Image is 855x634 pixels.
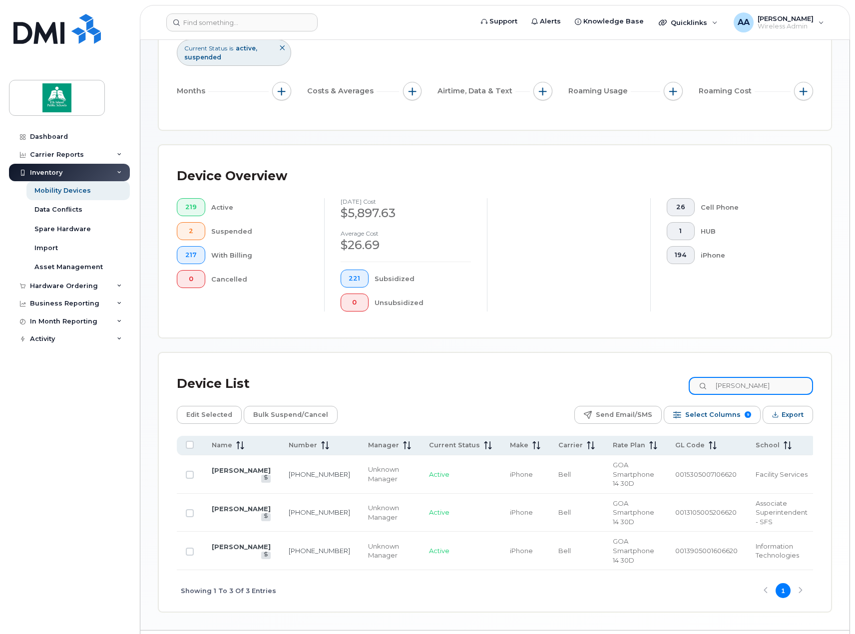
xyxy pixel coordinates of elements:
[181,583,276,598] span: Showing 1 To 3 Of 3 Entries
[236,44,257,52] span: active
[429,508,449,516] span: Active
[177,198,205,216] button: 219
[763,406,813,424] button: Export
[756,441,780,450] span: School
[349,275,360,283] span: 221
[184,53,221,61] span: suspended
[675,470,737,478] span: 0015305007106620
[229,44,233,52] span: is
[244,406,338,424] button: Bulk Suspend/Cancel
[185,275,197,283] span: 0
[675,547,738,555] span: 0013905001606620
[596,407,652,422] span: Send Email/SMS
[349,299,360,307] span: 0
[375,294,471,312] div: Unsubsidized
[341,294,369,312] button: 0
[756,499,808,526] span: Associate Superintendent - SFS
[689,377,813,395] input: Search Device List ...
[758,14,814,22] span: [PERSON_NAME]
[289,470,350,478] a: [PHONE_NUMBER]
[177,270,205,288] button: 0
[253,407,328,422] span: Bulk Suspend/Cancel
[211,222,308,240] div: Suspended
[212,466,271,474] a: [PERSON_NAME]
[574,406,662,424] button: Send Email/SMS
[341,237,471,254] div: $26.69
[368,441,399,450] span: Manager
[667,246,695,264] button: 194
[184,44,227,52] span: Current Status
[558,470,571,478] span: Bell
[437,86,515,96] span: Airtime, Data & Text
[652,12,725,32] div: Quicklinks
[540,16,561,26] span: Alerts
[675,508,737,516] span: 0013105005206620
[510,508,533,516] span: iPhone
[341,230,471,237] h4: Average cost
[177,406,242,424] button: Edit Selected
[675,441,705,450] span: GL Code
[177,163,287,189] div: Device Overview
[289,508,350,516] a: [PHONE_NUMBER]
[745,411,751,418] span: 9
[568,86,631,96] span: Roaming Usage
[212,441,232,450] span: Name
[558,508,571,516] span: Bell
[738,16,750,28] span: AA
[613,461,654,487] span: GOA Smartphone 14 30D
[211,270,308,288] div: Cancelled
[583,16,644,26] span: Knowledge Base
[701,198,797,216] div: Cell Phone
[177,86,208,96] span: Months
[727,12,831,32] div: Alyssa Alvarado
[177,222,205,240] button: 2
[166,13,318,31] input: Find something...
[782,407,804,422] span: Export
[289,547,350,555] a: [PHONE_NUMBER]
[613,441,645,450] span: Rate Plan
[177,246,205,264] button: 217
[756,470,808,478] span: Facility Services
[212,505,271,513] a: [PERSON_NAME]
[368,542,411,560] div: Unknown Manager
[211,198,308,216] div: Active
[185,203,197,211] span: 219
[675,227,686,235] span: 1
[185,251,197,259] span: 217
[776,583,791,598] button: Page 1
[667,222,695,240] button: 1
[429,441,480,450] span: Current Status
[671,18,707,26] span: Quicklinks
[341,205,471,222] div: $5,897.63
[756,542,799,560] span: Information Technologies
[685,407,741,422] span: Select Columns
[489,16,517,26] span: Support
[675,251,686,259] span: 194
[701,222,797,240] div: HUB
[212,543,271,551] a: [PERSON_NAME]
[289,441,317,450] span: Number
[613,499,654,526] span: GOA Smartphone 14 30D
[474,11,524,31] a: Support
[558,547,571,555] span: Bell
[185,227,197,235] span: 2
[375,270,471,288] div: Subsidized
[429,547,449,555] span: Active
[758,22,814,30] span: Wireless Admin
[186,407,232,422] span: Edit Selected
[341,198,471,205] h4: [DATE] cost
[307,86,377,96] span: Costs & Averages
[429,470,449,478] span: Active
[341,270,369,288] button: 221
[568,11,651,31] a: Knowledge Base
[211,246,308,264] div: With Billing
[368,503,411,522] div: Unknown Manager
[510,547,533,555] span: iPhone
[510,441,528,450] span: Make
[261,552,271,559] a: View Last Bill
[524,11,568,31] a: Alerts
[368,465,411,483] div: Unknown Manager
[510,470,533,478] span: iPhone
[701,246,797,264] div: iPhone
[667,198,695,216] button: 26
